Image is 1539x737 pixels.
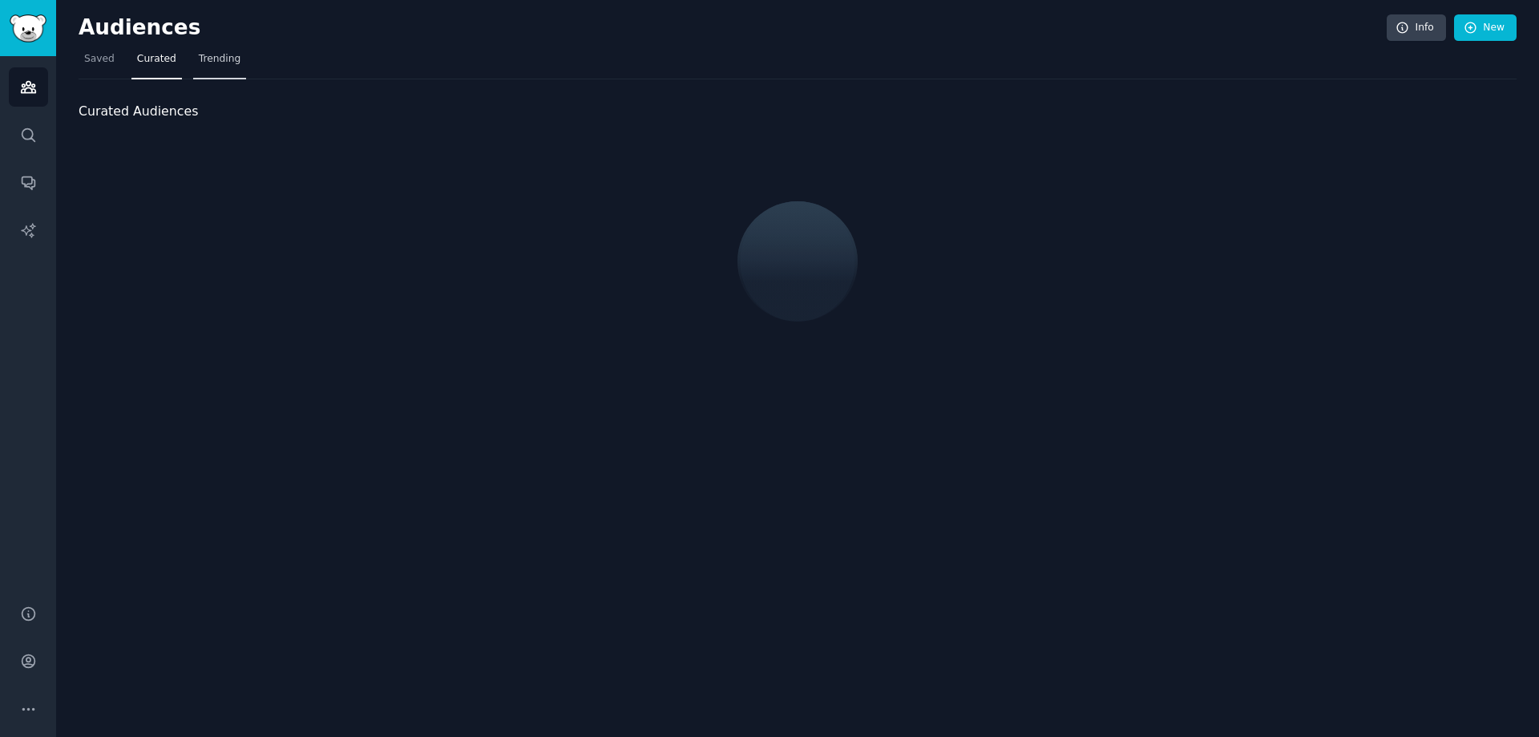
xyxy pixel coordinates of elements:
span: Curated Audiences [79,102,198,122]
img: GummySearch logo [10,14,46,43]
a: Curated [131,47,182,79]
a: New [1454,14,1517,42]
a: Saved [79,47,120,79]
h2: Audiences [79,15,1387,41]
a: Info [1387,14,1446,42]
a: Trending [193,47,246,79]
span: Trending [199,52,240,67]
span: Saved [84,52,115,67]
span: Curated [137,52,176,67]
